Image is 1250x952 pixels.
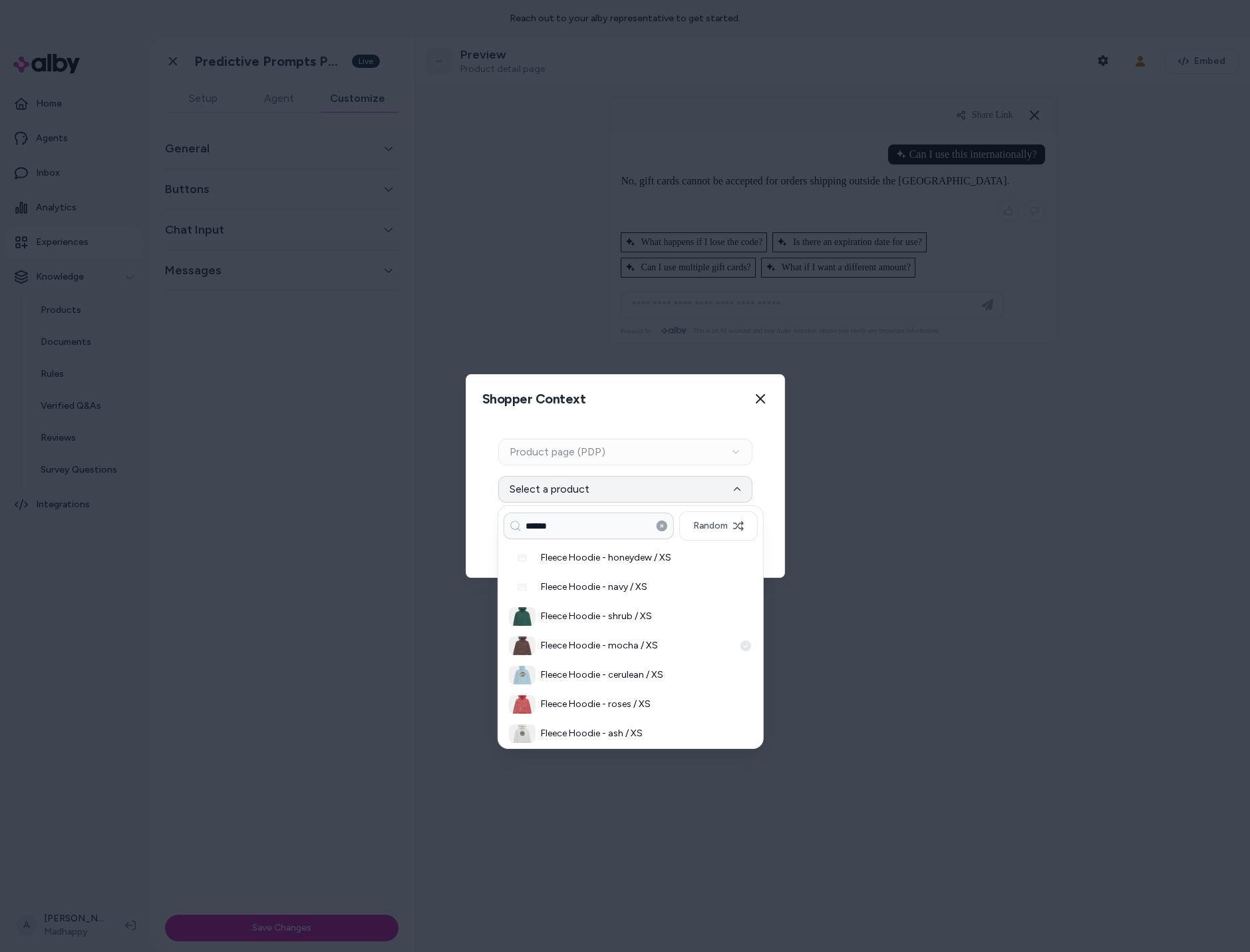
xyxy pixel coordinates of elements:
h3: Fleece Hoodie - honeydew / XS [541,551,734,565]
h3: Fleece Hoodie - roses / XS [541,698,734,711]
button: Random [679,511,758,541]
img: Fleece Hoodie - shrub / XS [509,607,536,626]
img: Fleece Hoodie - ash / XS [509,724,536,743]
h3: Fleece Hoodie - navy / XS [541,581,734,594]
h2: Shopper Context [477,385,586,413]
button: Select a product [498,476,752,503]
img: Fleece Hoodie - roses / XS [509,695,536,714]
h3: Fleece Hoodie - shrub / XS [541,610,734,623]
h3: Fleece Hoodie - cerulean / XS [541,668,734,682]
h3: Fleece Hoodie - ash / XS [541,727,734,740]
img: Fleece Hoodie - mocha / XS [509,636,536,655]
img: Fleece Hoodie - cerulean / XS [509,666,536,684]
h3: Fleece Hoodie - mocha / XS [541,639,734,652]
